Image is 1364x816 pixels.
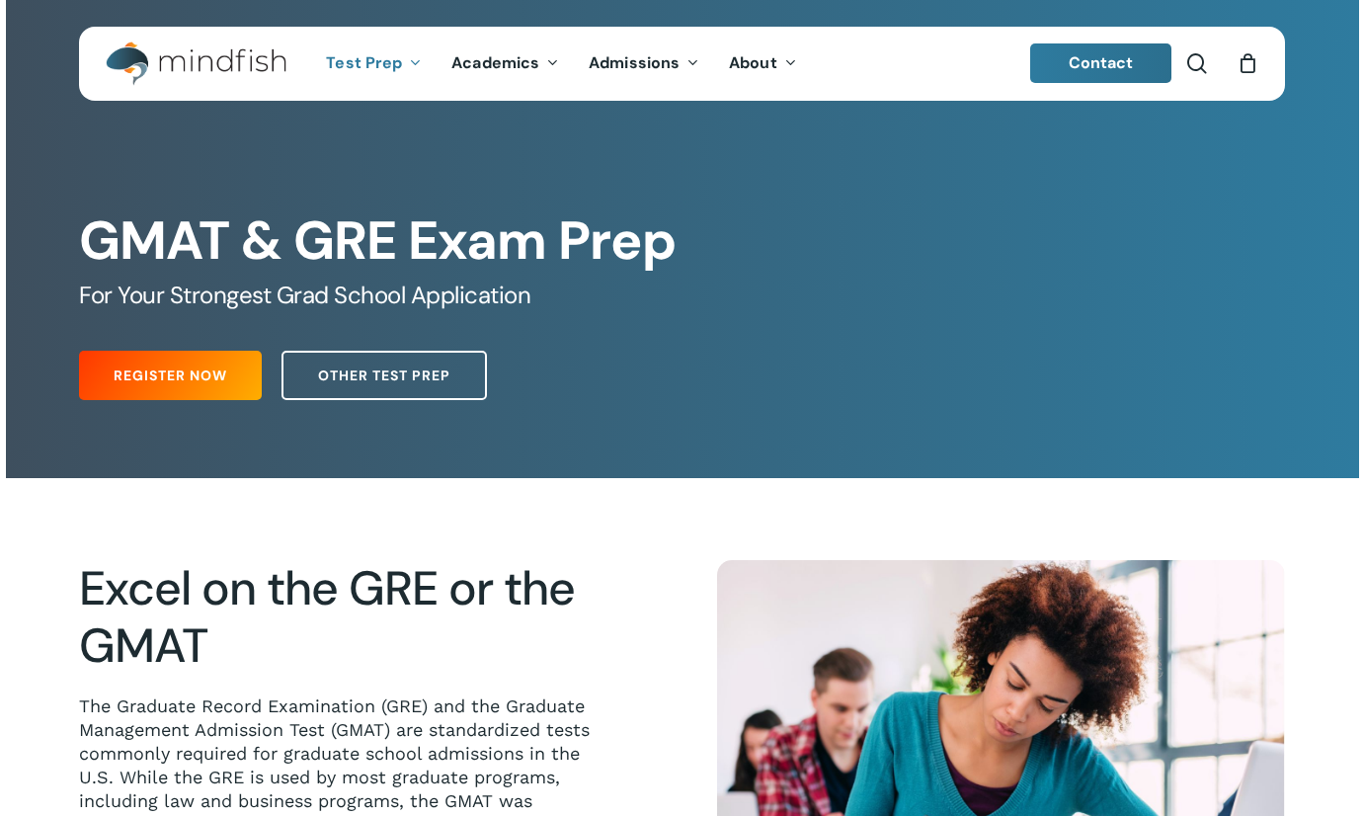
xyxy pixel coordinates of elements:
[451,52,539,73] span: Academics
[326,52,402,73] span: Test Prep
[311,55,437,72] a: Test Prep
[79,280,1285,311] h5: For Your Strongest Grad School Application
[311,27,811,101] nav: Main Menu
[714,55,812,72] a: About
[79,351,262,400] a: Register Now
[729,52,777,73] span: About
[79,560,600,675] h2: Excel on the GRE or the GMAT
[1069,52,1134,73] span: Contact
[281,351,487,400] a: Other Test Prep
[318,366,450,385] span: Other Test Prep
[589,52,680,73] span: Admissions
[79,27,1285,101] header: Main Menu
[1030,43,1172,83] a: Contact
[1237,52,1258,74] a: Cart
[114,366,227,385] span: Register Now
[574,55,714,72] a: Admissions
[437,55,574,72] a: Academics
[79,209,1285,273] h1: GMAT & GRE Exam Prep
